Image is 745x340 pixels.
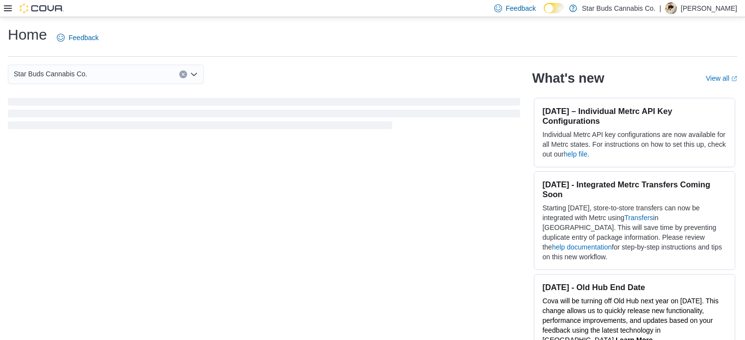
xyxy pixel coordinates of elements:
a: help file [564,150,587,158]
a: Transfers [625,214,653,222]
button: Clear input [179,70,187,78]
h2: What's new [532,70,604,86]
button: Open list of options [190,70,198,78]
img: Cova [20,3,64,13]
h3: [DATE] - Integrated Metrc Transfers Coming Soon [542,180,727,199]
p: | [659,2,661,14]
p: Starting [DATE], store-to-store transfers can now be integrated with Metrc using in [GEOGRAPHIC_D... [542,203,727,262]
p: Individual Metrc API key configurations are now available for all Metrc states. For instructions ... [542,130,727,159]
a: help documentation [552,243,612,251]
h1: Home [8,25,47,45]
a: View allExternal link [706,74,737,82]
p: Star Buds Cannabis Co. [582,2,655,14]
svg: External link [731,76,737,82]
div: Kerry Bowley [665,2,677,14]
h3: [DATE] – Individual Metrc API Key Configurations [542,106,727,126]
span: Star Buds Cannabis Co. [14,68,87,80]
span: Loading [8,100,520,131]
input: Dark Mode [544,3,564,13]
h3: [DATE] - Old Hub End Date [542,282,727,292]
a: Feedback [53,28,102,47]
span: Feedback [69,33,98,43]
span: Feedback [506,3,536,13]
p: [PERSON_NAME] [681,2,737,14]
